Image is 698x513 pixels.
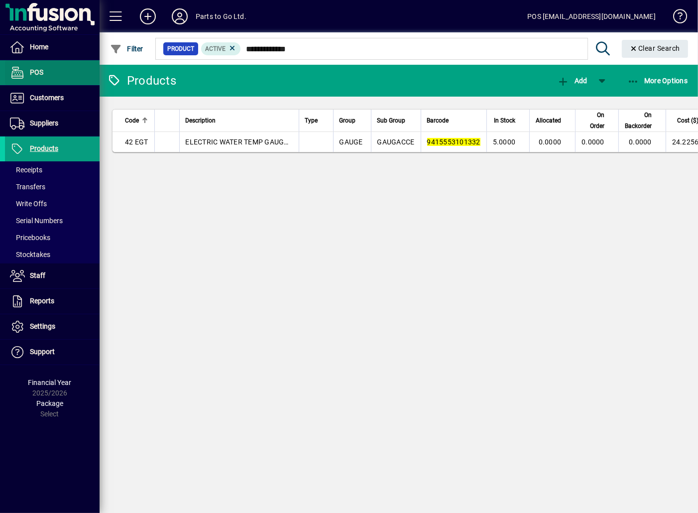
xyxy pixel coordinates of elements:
[5,178,100,195] a: Transfers
[493,115,525,126] div: In Stock
[625,110,661,131] div: On Backorder
[536,115,570,126] div: Allocated
[132,7,164,25] button: Add
[582,110,613,131] div: On Order
[5,212,100,229] a: Serial Numbers
[196,8,246,24] div: Parts to Go Ltd.
[10,217,63,225] span: Serial Numbers
[666,2,686,34] a: Knowledge Base
[107,73,176,89] div: Products
[622,40,689,58] button: Clear
[125,138,148,146] span: 42 EGT
[164,7,196,25] button: Profile
[30,43,48,51] span: Home
[427,115,449,126] span: Barcode
[30,94,64,102] span: Customers
[30,348,55,356] span: Support
[186,115,216,126] span: Description
[536,115,561,126] span: Allocated
[5,195,100,212] a: Write Offs
[427,138,480,146] em: 9415553101332
[582,110,604,131] span: On Order
[5,35,100,60] a: Home
[186,138,339,146] span: ELECTRIC WATER TEMP GAUGE 52MM - GT-520
[340,115,356,126] span: Group
[377,115,415,126] div: Sub Group
[125,115,139,126] span: Code
[5,60,100,85] a: POS
[30,119,58,127] span: Suppliers
[5,340,100,365] a: Support
[377,138,415,146] span: GAUGACCE
[5,246,100,263] a: Stocktakes
[36,399,63,407] span: Package
[5,229,100,246] a: Pricebooks
[377,115,406,126] span: Sub Group
[527,8,656,24] div: POS [EMAIL_ADDRESS][DOMAIN_NAME]
[110,45,143,53] span: Filter
[30,297,54,305] span: Reports
[10,251,50,258] span: Stocktakes
[5,263,100,288] a: Staff
[625,72,691,90] button: More Options
[10,234,50,242] span: Pricebooks
[125,115,148,126] div: Code
[10,200,47,208] span: Write Offs
[557,77,587,85] span: Add
[582,138,604,146] span: 0.0000
[625,110,652,131] span: On Backorder
[201,42,241,55] mat-chip: Activation Status: Active
[555,72,589,90] button: Add
[627,77,688,85] span: More Options
[493,138,516,146] span: 5.0000
[167,44,194,54] span: Product
[5,86,100,111] a: Customers
[5,111,100,136] a: Suppliers
[30,144,58,152] span: Products
[5,314,100,339] a: Settings
[186,115,293,126] div: Description
[5,161,100,178] a: Receipts
[340,138,363,146] span: GAUGE
[30,271,45,279] span: Staff
[629,138,652,146] span: 0.0000
[305,115,318,126] span: Type
[427,115,480,126] div: Barcode
[494,115,515,126] span: In Stock
[205,45,226,52] span: Active
[539,138,562,146] span: 0.0000
[5,289,100,314] a: Reports
[305,115,327,126] div: Type
[630,44,681,52] span: Clear Search
[10,166,42,174] span: Receipts
[108,40,146,58] button: Filter
[30,68,43,76] span: POS
[30,322,55,330] span: Settings
[10,183,45,191] span: Transfers
[28,379,72,386] span: Financial Year
[340,115,365,126] div: Group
